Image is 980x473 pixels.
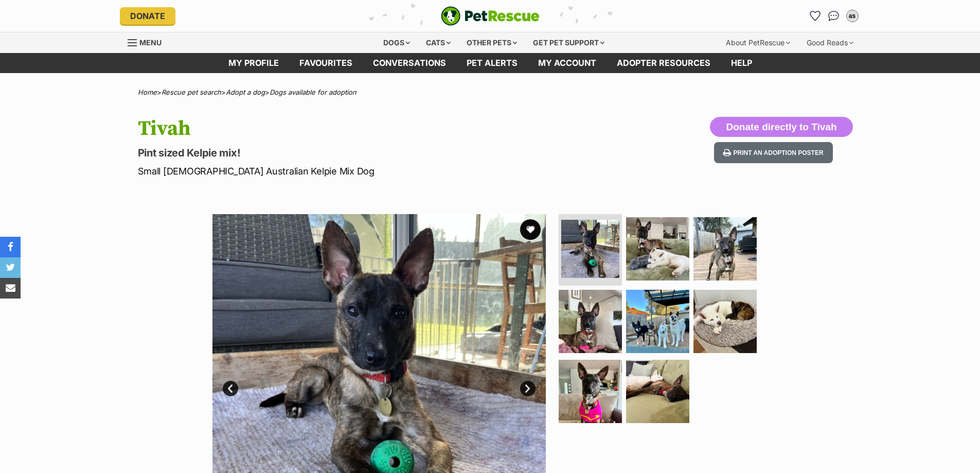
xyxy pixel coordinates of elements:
[138,164,573,178] p: Small [DEMOGRAPHIC_DATA] Australian Kelpie Mix Dog
[828,11,839,21] img: chat-41dd97257d64d25036548639549fe6c8038ab92f7586957e7f3b1b290dea8141.svg
[807,8,861,24] ul: Account quick links
[826,8,842,24] a: Conversations
[561,220,619,278] img: Photo of Tivah
[607,53,721,73] a: Adopter resources
[847,11,858,21] div: as
[223,381,238,396] a: Prev
[799,32,861,53] div: Good Reads
[526,32,612,53] div: Get pet support
[459,32,524,53] div: Other pets
[844,8,861,24] button: My account
[626,290,689,353] img: Photo of Tivah
[138,117,573,141] h1: Tivah
[128,32,169,51] a: Menu
[289,53,363,73] a: Favourites
[559,360,622,423] img: Photo of Tivah
[138,146,573,160] p: Pint sized Kelpie mix!
[441,6,540,26] a: PetRescue
[441,6,540,26] img: logo-e224e6f780fb5917bec1dbf3a21bbac754714ae5b6737aabdf751b685950b380.svg
[626,360,689,423] img: Photo of Tivah
[626,217,689,281] img: Photo of Tivah
[714,142,832,163] button: Print an adoption poster
[138,88,157,96] a: Home
[520,381,536,396] a: Next
[419,32,458,53] div: Cats
[520,219,541,240] button: favourite
[226,88,265,96] a: Adopt a dog
[710,117,852,137] button: Donate directly to Tivah
[456,53,528,73] a: Pet alerts
[721,53,762,73] a: Help
[162,88,221,96] a: Rescue pet search
[270,88,357,96] a: Dogs available for adoption
[693,217,757,281] img: Photo of Tivah
[559,290,622,353] img: Photo of Tivah
[528,53,607,73] a: My account
[807,8,824,24] a: Favourites
[719,32,797,53] div: About PetRescue
[376,32,417,53] div: Dogs
[120,7,175,25] a: Donate
[218,53,289,73] a: My profile
[693,290,757,353] img: Photo of Tivah
[139,38,162,47] span: Menu
[363,53,456,73] a: conversations
[112,89,868,96] div: > > >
